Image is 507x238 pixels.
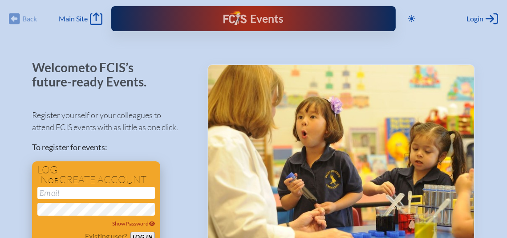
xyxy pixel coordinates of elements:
p: Welcome to FCIS’s future-ready Events. [32,61,157,89]
input: Email [37,187,155,199]
span: Main Site [59,14,88,23]
p: To register for events: [32,141,193,153]
p: Register yourself or your colleagues to attend FCIS events with as little as one click. [32,109,193,133]
span: Show Password [113,220,155,227]
h1: Log in create account [37,165,155,185]
div: FCIS Events — Future ready [197,11,310,27]
span: or [48,176,59,185]
a: Main Site [59,12,102,25]
span: Login [466,14,483,23]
